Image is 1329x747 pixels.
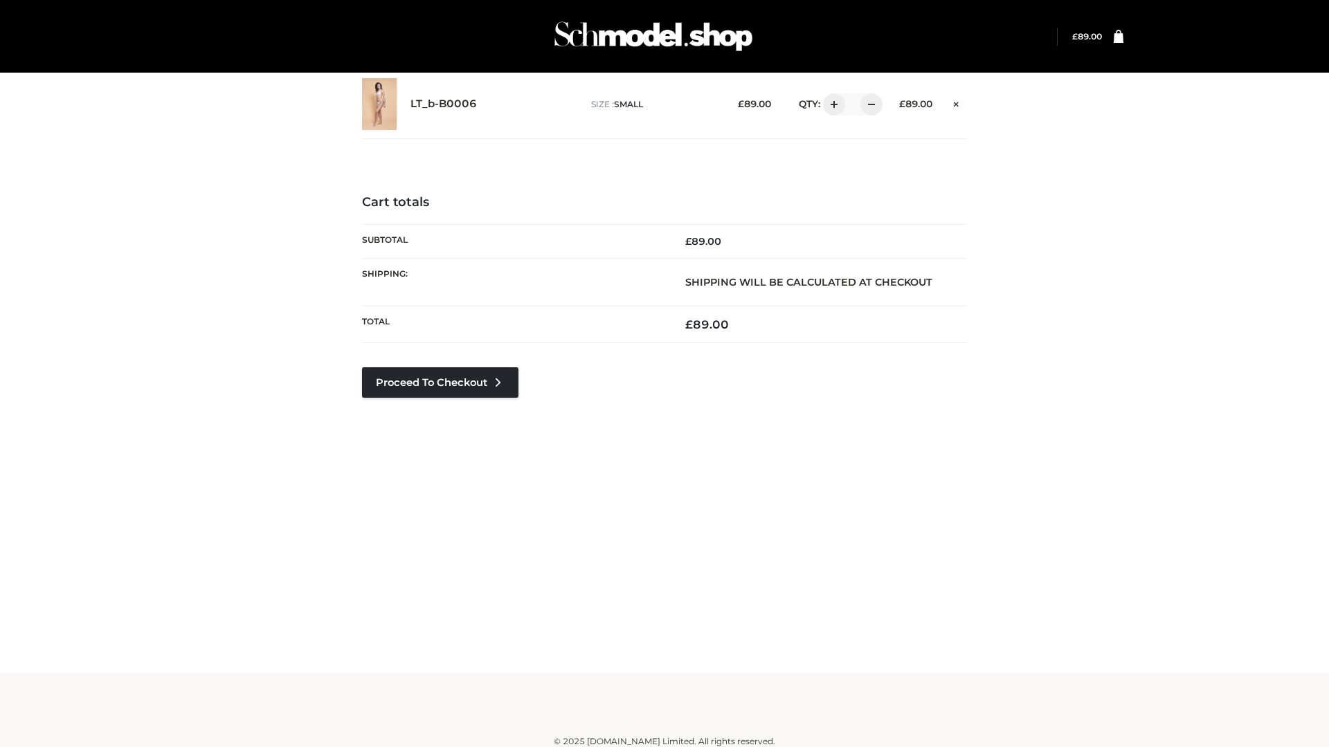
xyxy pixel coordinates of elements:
[1072,31,1078,41] span: £
[410,98,477,111] a: LT_b-B0006
[362,78,397,130] img: LT_b-B0006 - SMALL
[685,235,721,248] bdi: 89.00
[591,98,716,111] p: size :
[550,9,757,64] img: Schmodel Admin 964
[362,258,664,306] th: Shipping:
[899,98,905,109] span: £
[1072,31,1102,41] bdi: 89.00
[899,98,932,109] bdi: 89.00
[946,93,967,111] a: Remove this item
[685,235,691,248] span: £
[1072,31,1102,41] a: £89.00
[362,195,967,210] h4: Cart totals
[785,93,878,116] div: QTY:
[362,367,518,398] a: Proceed to Checkout
[738,98,744,109] span: £
[362,306,664,343] th: Total
[614,99,643,109] span: SMALL
[685,317,693,331] span: £
[685,317,729,331] bdi: 89.00
[362,224,664,258] th: Subtotal
[738,98,771,109] bdi: 89.00
[685,276,932,288] strong: Shipping will be calculated at checkout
